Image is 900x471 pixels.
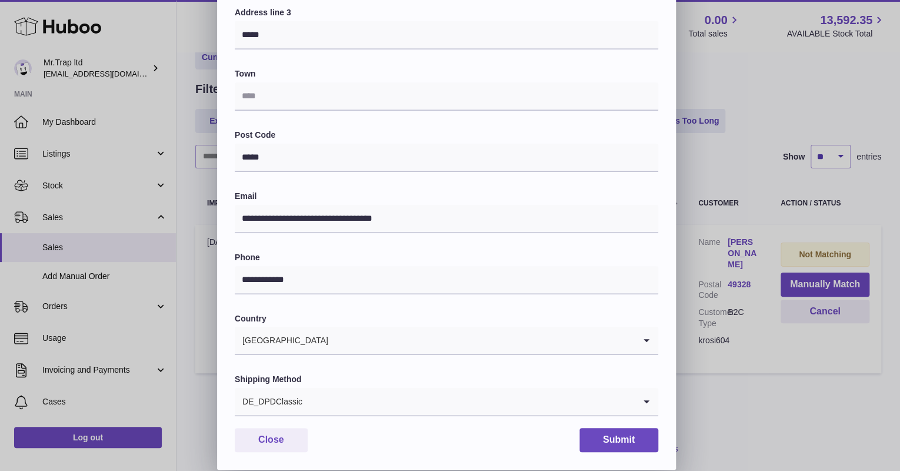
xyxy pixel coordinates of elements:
label: Town [235,68,658,79]
span: DE_DPDClassic [235,388,303,415]
button: Submit [579,428,658,452]
input: Search for option [329,327,635,354]
label: Phone [235,252,658,263]
span: [GEOGRAPHIC_DATA] [235,327,329,354]
div: Search for option [235,327,658,355]
label: Address line 3 [235,7,658,18]
label: Country [235,313,658,324]
label: Email [235,191,658,202]
input: Search for option [303,388,635,415]
label: Shipping Method [235,374,658,385]
label: Post Code [235,130,658,141]
div: Search for option [235,388,658,416]
button: Close [235,428,308,452]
